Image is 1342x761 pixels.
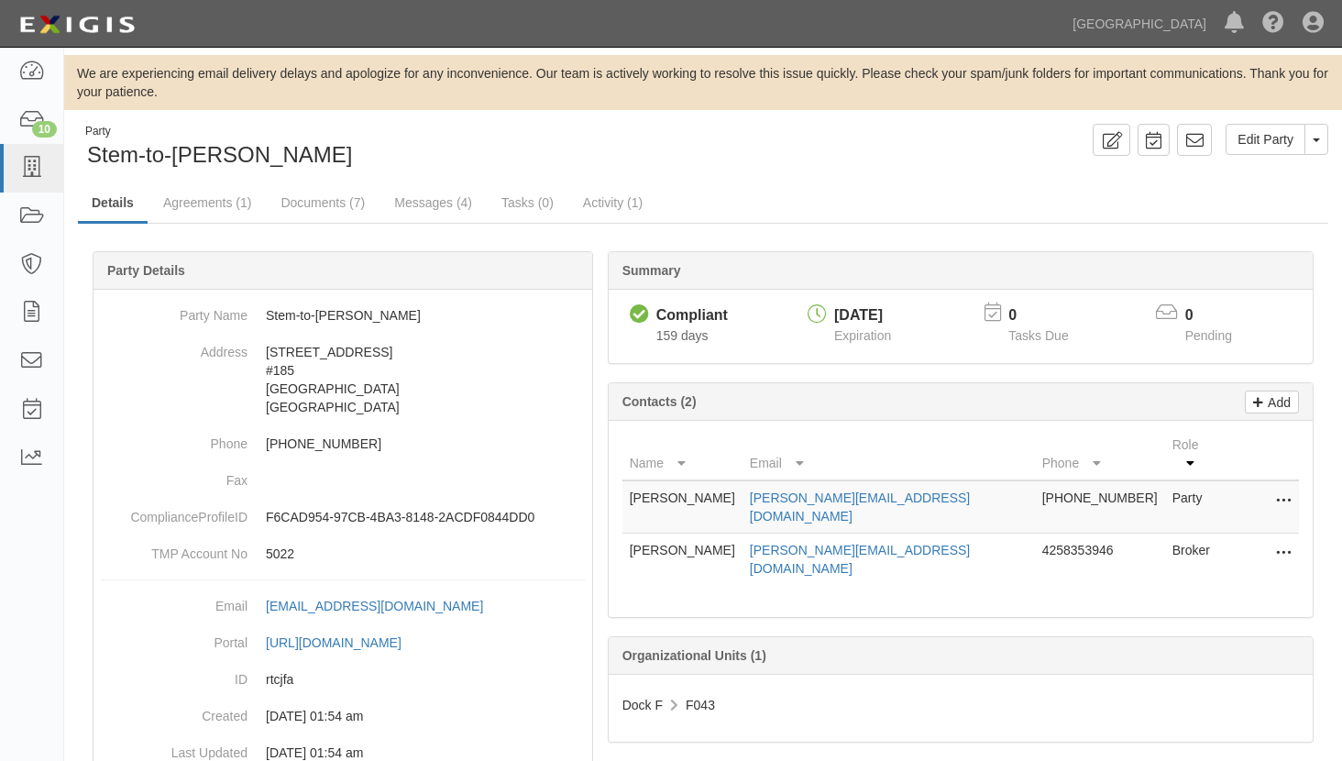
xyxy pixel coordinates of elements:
[101,425,585,462] dd: [PHONE_NUMBER]
[101,334,585,425] dd: [STREET_ADDRESS] #185 [GEOGRAPHIC_DATA] [GEOGRAPHIC_DATA]
[622,534,742,586] td: [PERSON_NAME]
[101,588,247,615] dt: Email
[266,508,585,526] p: F6CAD954-97CB-4BA3-8148-2ACDF0844DD0
[14,8,140,41] img: logo-5460c22ac91f19d4615b14bd174203de0afe785f0fc80cf4dbbc73dc1793850b.png
[1263,392,1291,413] p: Add
[107,263,185,278] b: Party Details
[101,698,585,734] dd: 07/20/2024 01:54 am
[85,124,352,139] div: Party
[101,661,247,689] dt: ID
[266,545,585,563] p: 5022
[834,305,891,326] div: [DATE]
[622,394,697,409] b: Contacts (2)
[1245,391,1299,414] a: Add
[1035,534,1165,586] td: 4258353946
[1035,428,1165,480] th: Phone
[267,184,379,221] a: Documents (7)
[656,328,709,343] span: Since 03/17/2025
[101,624,247,652] dt: Portal
[32,121,57,138] div: 10
[101,297,247,325] dt: Party Name
[750,491,970,524] a: [PERSON_NAME][EMAIL_ADDRESS][DOMAIN_NAME]
[656,305,728,326] div: Compliant
[1185,328,1232,343] span: Pending
[750,543,970,576] a: [PERSON_NAME][EMAIL_ADDRESS][DOMAIN_NAME]
[1063,6,1215,42] a: [GEOGRAPHIC_DATA]
[622,480,742,534] td: [PERSON_NAME]
[101,462,247,490] dt: Fax
[622,263,681,278] b: Summary
[101,425,247,453] dt: Phone
[1165,480,1226,534] td: Party
[622,648,766,663] b: Organizational Units (1)
[266,599,503,613] a: [EMAIL_ADDRESS][DOMAIN_NAME]
[742,428,1035,480] th: Email
[1035,480,1165,534] td: [PHONE_NUMBER]
[1165,534,1226,586] td: Broker
[64,64,1342,101] div: We are experiencing email delivery delays and apologize for any inconvenience. Our team is active...
[686,698,715,712] span: F043
[630,305,649,325] i: Compliant
[149,184,265,221] a: Agreements (1)
[101,334,247,361] dt: Address
[101,297,585,334] dd: Stem-to-[PERSON_NAME]
[1262,13,1284,35] i: Help Center - Complianz
[1165,428,1226,480] th: Role
[834,328,891,343] span: Expiration
[622,698,663,712] span: Dock F
[569,184,656,221] a: Activity (1)
[1226,124,1305,155] a: Edit Party
[622,428,742,480] th: Name
[488,184,567,221] a: Tasks (0)
[1008,328,1068,343] span: Tasks Due
[1008,305,1091,326] p: 0
[87,142,352,167] span: Stem-to-[PERSON_NAME]
[101,499,247,526] dt: ComplianceProfileID
[78,124,689,171] div: Stem-to-Stern
[1185,305,1255,326] p: 0
[266,597,483,615] div: [EMAIL_ADDRESS][DOMAIN_NAME]
[101,661,585,698] dd: rtcjfa
[380,184,486,221] a: Messages (4)
[266,635,422,650] a: [URL][DOMAIN_NAME]
[78,184,148,224] a: Details
[101,698,247,725] dt: Created
[101,535,247,563] dt: TMP Account No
